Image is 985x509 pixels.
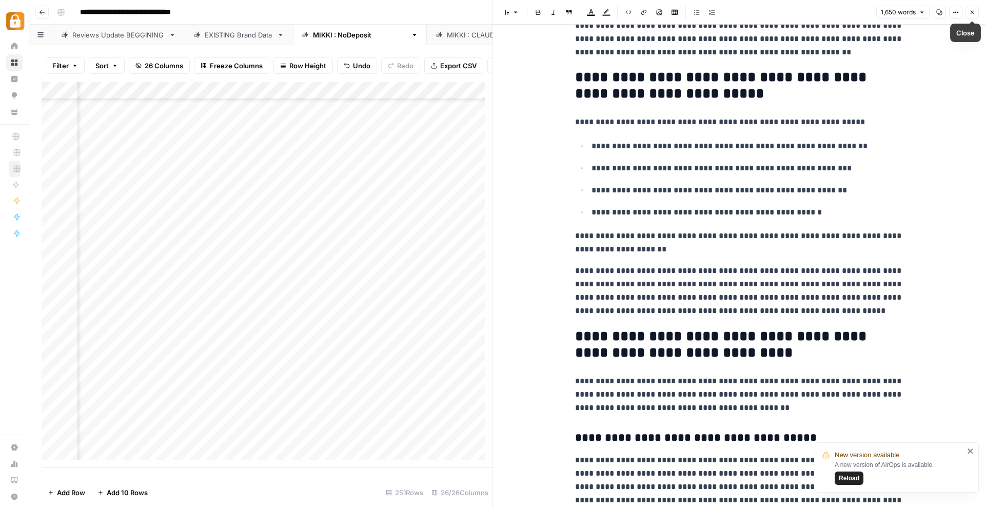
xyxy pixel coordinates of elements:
button: Export CSV [424,57,483,74]
span: Add 10 Rows [107,487,148,498]
div: A new version of AirOps is available. [835,460,964,485]
button: Filter [46,57,85,74]
button: 26 Columns [129,57,190,74]
button: Sort [89,57,125,74]
a: Browse [6,54,23,71]
span: Filter [52,61,69,71]
a: EXISTING Brand Data [185,25,293,45]
span: Sort [95,61,109,71]
a: [PERSON_NAME] : NoDeposit [293,25,427,45]
a: Home [6,38,23,54]
div: [PERSON_NAME] : NoDeposit [313,30,407,40]
a: Insights [6,71,23,87]
img: Adzz Logo [6,12,25,30]
div: 251 Rows [382,484,427,501]
a: Settings [6,439,23,456]
span: 26 Columns [145,61,183,71]
button: close [967,447,974,455]
button: Freeze Columns [194,57,269,74]
button: Reload [835,472,863,485]
div: Reviews Update BEGGINING [72,30,165,40]
div: 26/26 Columns [427,484,493,501]
a: Usage [6,456,23,472]
div: [PERSON_NAME] : [PERSON_NAME] [447,30,562,40]
span: Add Row [57,487,85,498]
button: Workspace: Adzz [6,8,23,34]
span: Redo [397,61,413,71]
button: Help + Support [6,488,23,505]
span: Undo [353,61,370,71]
span: Row Height [289,61,326,71]
span: 1,650 words [881,8,916,17]
span: Reload [839,474,859,483]
a: Learning Hub [6,472,23,488]
a: Your Data [6,104,23,120]
button: Add 10 Rows [91,484,154,501]
button: Undo [337,57,377,74]
a: Reviews Update BEGGINING [52,25,185,45]
button: Row Height [273,57,333,74]
span: Export CSV [440,61,477,71]
span: Freeze Columns [210,61,263,71]
span: New version available [835,450,899,460]
button: Add Row [42,484,91,501]
button: Redo [381,57,420,74]
a: [PERSON_NAME] : [PERSON_NAME] [427,25,582,45]
div: EXISTING Brand Data [205,30,273,40]
a: Opportunities [6,87,23,104]
button: 1,650 words [876,6,930,19]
